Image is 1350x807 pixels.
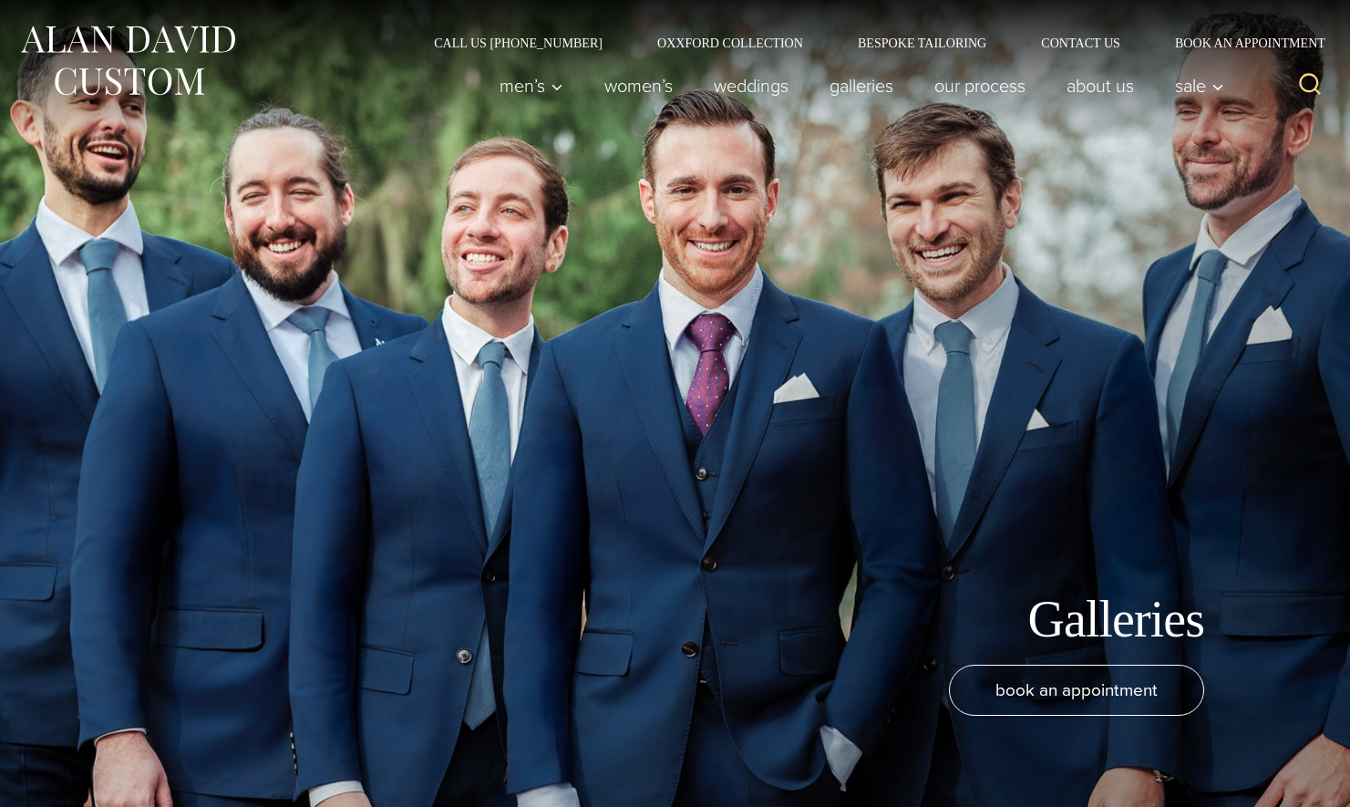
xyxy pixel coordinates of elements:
a: Call Us [PHONE_NUMBER] [407,36,630,49]
a: Bespoke Tailoring [830,36,1014,49]
a: Contact Us [1014,36,1148,49]
a: Women’s [584,67,694,104]
span: Men’s [500,77,563,95]
nav: Secondary Navigation [407,36,1332,49]
a: Book an Appointment [1148,36,1332,49]
a: Galleries [809,67,914,104]
a: Our Process [914,67,1046,104]
nav: Primary Navigation [479,67,1234,104]
button: View Search Form [1288,64,1332,108]
span: book an appointment [995,677,1158,703]
a: About Us [1046,67,1155,104]
a: Oxxford Collection [630,36,830,49]
a: weddings [694,67,809,104]
a: book an appointment [949,665,1204,716]
h1: Galleries [1028,589,1205,650]
span: Sale [1175,77,1224,95]
img: Alan David Custom [18,20,237,101]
